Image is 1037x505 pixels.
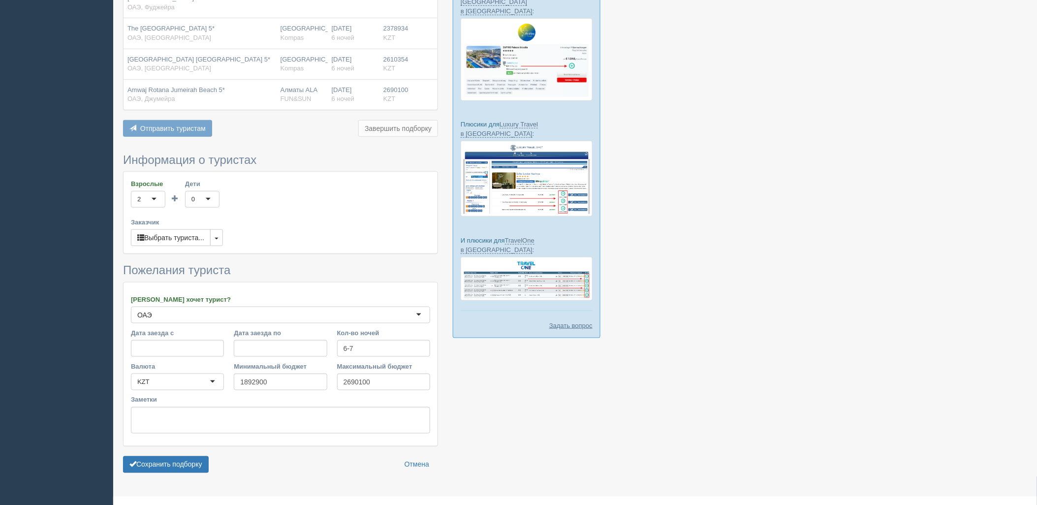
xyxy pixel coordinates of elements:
input: 7-10 или 7,10,14 [337,340,430,357]
img: fly-joy-de-proposal-crm-for-travel-agency.png [461,18,593,101]
div: [DATE] [332,24,376,42]
div: 2 [137,194,141,204]
span: ОАЭ, [GEOGRAPHIC_DATA] [127,34,211,41]
a: Luxury Travel в [GEOGRAPHIC_DATA] [461,121,538,138]
span: 2610354 [383,56,409,63]
div: [DATE] [332,55,376,73]
div: [GEOGRAPHIC_DATA] [281,24,324,42]
button: Сохранить подборку [123,456,209,473]
label: Валюта [131,362,224,371]
img: luxury-travel-%D0%BF%D0%BE%D0%B4%D0%B1%D0%BE%D1%80%D0%BA%D0%B0-%D1%81%D1%80%D0%BC-%D0%B4%D0%BB%D1... [461,141,593,217]
img: travel-one-%D0%BF%D1%96%D0%B4%D0%B1%D1%96%D1%80%D0%BA%D0%B0-%D1%81%D1%80%D0%BC-%D0%B4%D0%BB%D1%8F... [461,257,593,301]
span: [GEOGRAPHIC_DATA] [GEOGRAPHIC_DATA] 5* [127,56,270,63]
span: Отправить туристам [140,125,206,132]
div: KZT [137,377,150,387]
label: Дата заезда с [131,328,224,338]
label: Заказчик [131,218,430,227]
p: И плюсики для : [461,236,593,254]
span: Amwaj Rotana Jumeirah Beach 5* [127,86,225,94]
span: KZT [383,64,396,72]
a: Задать вопрос [549,321,593,330]
label: [PERSON_NAME] хочет турист? [131,295,430,304]
button: Выбрать туриста... [131,229,211,246]
label: Дети [185,179,220,189]
span: FUN&SUN [281,95,312,102]
span: ОАЭ, Фуджейра [127,3,175,11]
h3: Информация о туристах [123,154,438,166]
span: Пожелания туриста [123,263,230,277]
a: Отмена [398,456,436,473]
label: Минимальный бюджет [234,362,327,371]
div: ОАЭ [137,310,152,320]
span: KZT [383,34,396,41]
span: Kompas [281,34,304,41]
span: 2690100 [383,86,409,94]
div: Алматы ALA [281,86,324,104]
span: KZT [383,95,396,102]
label: Кол-во ночей [337,328,430,338]
span: 6 ночей [332,95,354,102]
a: TravelOne в [GEOGRAPHIC_DATA] [461,237,534,254]
div: [GEOGRAPHIC_DATA] [281,55,324,73]
button: Завершить подборку [358,120,438,137]
span: 6 ночей [332,34,354,41]
div: 0 [191,194,195,204]
span: Kompas [281,64,304,72]
p: Плюсики для : [461,120,593,138]
span: The [GEOGRAPHIC_DATA] 5* [127,25,215,32]
span: 6 ночей [332,64,354,72]
div: [DATE] [332,86,376,104]
label: Дата заезда по [234,328,327,338]
button: Отправить туристам [123,120,212,137]
label: Максимальный бюджет [337,362,430,371]
label: Заметки [131,395,430,405]
label: Взрослые [131,179,165,189]
span: ОАЭ, [GEOGRAPHIC_DATA] [127,64,211,72]
span: 2378934 [383,25,409,32]
span: ОАЭ, Джумейра [127,95,175,102]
